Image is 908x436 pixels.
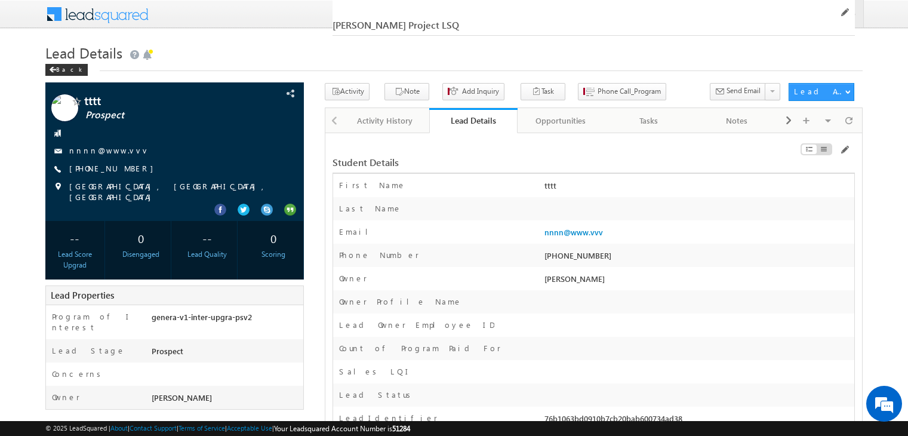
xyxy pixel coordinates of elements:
[52,392,80,403] label: Owner
[115,227,168,249] div: 0
[149,345,303,362] div: Prospect
[325,83,370,100] button: Activity
[710,83,766,100] button: Send Email
[598,86,661,97] span: Phone Call_Program
[694,108,781,133] a: Notes
[462,86,499,97] span: Add Inquiry
[794,86,845,97] div: Lead Actions
[178,424,225,432] a: Terms of Service
[69,181,279,202] span: [GEOGRAPHIC_DATA], [GEOGRAPHIC_DATA], [GEOGRAPHIC_DATA]
[339,343,501,354] label: Count of Program Paid For
[48,227,101,249] div: --
[45,63,94,73] a: Back
[339,250,419,260] label: Phone Number
[247,249,300,260] div: Scoring
[541,413,854,429] div: 76b1063bd0910b7cb20bab600734ad38
[85,109,245,121] span: Prospect
[339,180,406,191] label: First Name
[339,320,494,330] label: Lead Owner Employee ID
[130,424,177,432] a: Contact Support
[45,64,88,76] div: Back
[339,226,377,237] label: Email
[110,424,128,432] a: About
[52,311,139,333] label: Program of Interest
[605,108,693,133] a: Tasks
[51,94,78,125] img: Profile photo
[69,163,159,175] span: [PHONE_NUMBER]
[247,227,300,249] div: 0
[521,83,565,100] button: Task
[339,366,412,377] label: Sales LQI
[339,273,367,284] label: Owner
[578,83,666,100] button: Phone Call_Program
[339,389,415,400] label: Lead Status
[438,115,508,126] div: Lead Details
[181,249,234,260] div: Lead Quality
[45,423,410,434] span: © 2025 LeadSquared | | | | |
[544,227,603,237] a: nnnn@www.vvv
[384,83,429,100] button: Note
[703,113,771,128] div: Notes
[442,83,504,100] button: Add Inquiry
[527,113,595,128] div: Opportunities
[181,227,234,249] div: --
[333,157,676,168] div: Student Details
[392,424,410,433] span: 51284
[541,250,854,266] div: [PHONE_NUMBER]
[541,180,854,196] div: tttt
[333,20,676,30] div: [PERSON_NAME] Project LSQ
[274,424,410,433] span: Your Leadsquared Account Number is
[227,424,272,432] a: Acceptable Use
[341,108,429,133] a: Activity History
[152,392,212,403] span: [PERSON_NAME]
[149,311,303,328] div: genera-v1-inter-upgra-psv2
[52,369,105,379] label: Concerns
[351,113,418,128] div: Activity History
[52,345,125,356] label: Lead Stage
[51,289,114,301] span: Lead Properties
[615,113,682,128] div: Tasks
[544,274,605,284] span: [PERSON_NAME]
[789,83,854,101] button: Lead Actions
[48,249,101,271] div: Lead Score Upgrad
[727,85,761,96] span: Send Email
[69,145,149,155] a: nnnn@www.vvv
[84,94,244,106] span: tttt
[429,108,517,133] a: Lead Details
[339,413,438,423] label: LeadIdentifier
[339,203,402,214] label: Last Name
[45,43,122,62] span: Lead Details
[339,296,462,307] label: Owner Profile Name
[518,108,605,133] a: Opportunities
[115,249,168,260] div: Disengaged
